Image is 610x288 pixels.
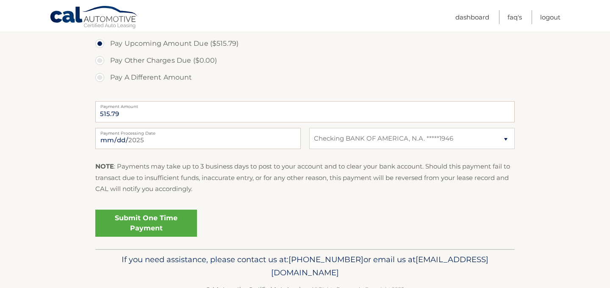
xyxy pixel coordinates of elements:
[95,162,114,170] strong: NOTE
[95,161,515,194] p: : Payments may take up to 3 business days to post to your account and to clear your bank account....
[507,10,522,24] a: FAQ's
[95,69,515,86] label: Pay A Different Amount
[288,255,363,264] span: [PHONE_NUMBER]
[95,101,515,108] label: Payment Amount
[50,6,139,30] a: Cal Automotive
[101,253,509,280] p: If you need assistance, please contact us at: or email us at
[95,128,301,135] label: Payment Processing Date
[95,35,515,52] label: Pay Upcoming Amount Due ($515.79)
[455,10,489,24] a: Dashboard
[95,210,197,237] a: Submit One Time Payment
[95,128,301,149] input: Payment Date
[95,101,515,122] input: Payment Amount
[540,10,560,24] a: Logout
[95,52,515,69] label: Pay Other Charges Due ($0.00)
